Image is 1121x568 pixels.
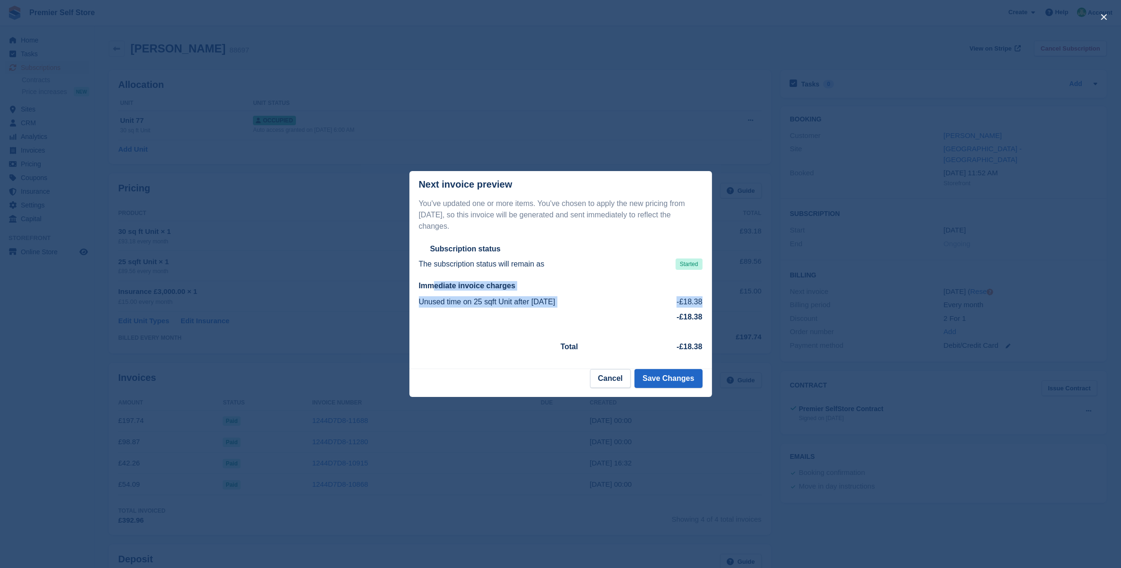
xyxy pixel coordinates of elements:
[677,343,702,351] strong: -£18.38
[634,369,702,388] button: Save Changes
[561,343,578,351] strong: Total
[590,369,631,388] button: Cancel
[419,294,658,310] td: Unused time on 25 sqft Unit after [DATE]
[419,258,545,270] p: The subscription status will remain as
[419,179,513,190] p: Next invoice preview
[676,258,703,270] span: Started
[419,198,703,232] p: You've updated one or more items. You've chosen to apply the new pricing from [DATE], so this inv...
[677,313,702,321] strong: -£18.38
[1096,9,1112,25] button: close
[430,244,501,254] h2: Subscription status
[658,294,703,310] td: -£18.38
[419,281,703,291] h2: Immediate invoice charges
